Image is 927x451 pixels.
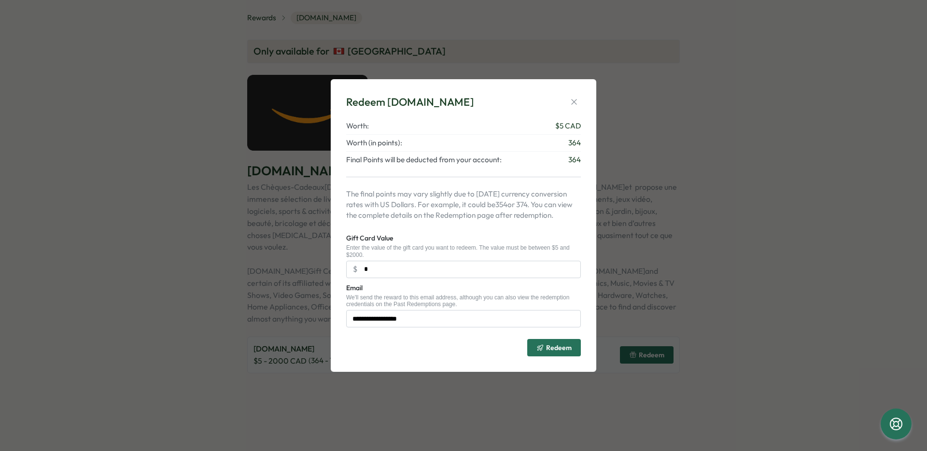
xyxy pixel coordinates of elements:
span: Final Points will be deducted from your account: [346,155,502,165]
span: Worth: [346,121,369,131]
div: Redeem [DOMAIN_NAME] [346,95,474,110]
button: Redeem [527,339,581,356]
span: 364 [568,155,581,165]
span: $ 5 CAD [555,121,581,131]
label: Gift Card Value [346,233,393,244]
span: Worth (in points): [346,138,402,148]
span: 364 [568,138,581,148]
span: Redeem [546,344,572,351]
div: Enter the value of the gift card you want to redeem. The value must be between $5 and $2000. [346,244,581,258]
p: The final points may vary slightly due to [DATE] currency conversion rates with US Dollars. For e... [346,189,581,221]
div: We'll send the reward to this email address, although you can also view the redemption credential... [346,294,581,308]
label: Email [346,283,363,294]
